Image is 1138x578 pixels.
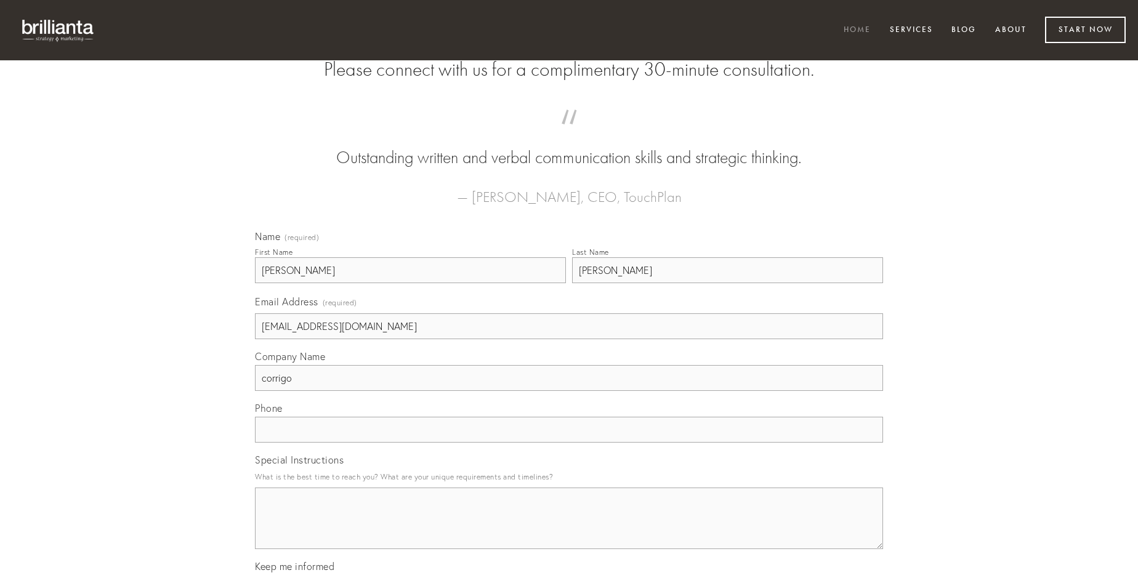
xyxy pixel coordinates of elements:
[255,247,293,257] div: First Name
[255,350,325,363] span: Company Name
[255,454,344,466] span: Special Instructions
[882,20,941,41] a: Services
[987,20,1035,41] a: About
[255,560,334,572] span: Keep me informed
[255,230,280,243] span: Name
[255,402,283,414] span: Phone
[255,295,318,308] span: Email Address
[255,468,883,485] p: What is the best time to reach you? What are your unique requirements and timelines?
[572,247,609,257] div: Last Name
[836,20,879,41] a: Home
[255,58,883,81] h2: Please connect with us for a complimentary 30-minute consultation.
[275,122,863,170] blockquote: Outstanding written and verbal communication skills and strategic thinking.
[12,12,105,48] img: brillianta - research, strategy, marketing
[943,20,984,41] a: Blog
[323,294,357,311] span: (required)
[275,122,863,146] span: “
[275,170,863,209] figcaption: — [PERSON_NAME], CEO, TouchPlan
[1045,17,1126,43] a: Start Now
[284,234,319,241] span: (required)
